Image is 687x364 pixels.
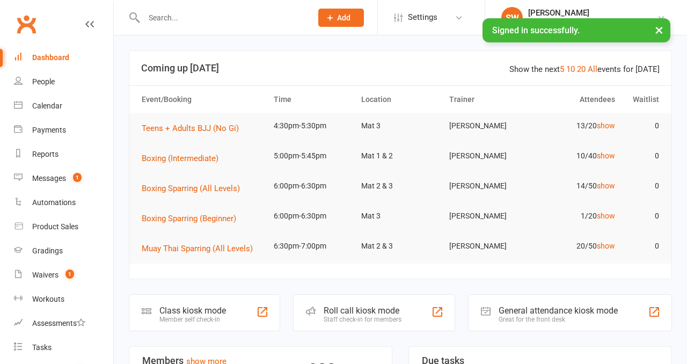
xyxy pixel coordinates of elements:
td: 20/50 [532,234,620,259]
td: Mat 2 & 3 [356,234,444,259]
th: Location [356,86,444,113]
div: Dashboard [32,53,69,62]
td: 6:00pm-6:30pm [269,173,357,199]
span: Settings [408,5,437,30]
th: Attendees [532,86,620,113]
td: 6:00pm-6:30pm [269,203,357,229]
td: [PERSON_NAME] [444,113,532,139]
a: Waivers 1 [14,263,113,287]
div: Workouts [32,295,64,303]
button: Boxing Sparring (Beginner) [142,212,244,225]
div: Show the next events for [DATE] [509,63,660,76]
a: People [14,70,113,94]
th: Trainer [444,86,532,113]
div: Member self check-in [159,316,226,323]
td: 6:30pm-7:00pm [269,234,357,259]
td: [PERSON_NAME] [444,203,532,229]
div: General attendance kiosk mode [499,305,618,316]
a: show [597,181,615,190]
a: All [588,64,597,74]
th: Time [269,86,357,113]
span: Signed in successfully. [492,25,580,35]
td: Mat 3 [356,113,444,139]
div: Automations [32,198,76,207]
button: Boxing (Intermediate) [142,152,226,165]
button: Add [318,9,364,27]
td: 0 [620,203,664,229]
a: Reports [14,142,113,166]
span: Boxing Sparring (Beginner) [142,214,236,223]
a: Calendar [14,94,113,118]
button: Boxing Sparring (All Levels) [142,182,247,195]
span: Boxing (Intermediate) [142,154,218,163]
div: Roll call kiosk mode [324,305,401,316]
td: 14/50 [532,173,620,199]
span: 1 [65,270,74,279]
div: Class kiosk mode [159,305,226,316]
th: Waitlist [620,86,664,113]
div: Great for the front desk [499,316,618,323]
a: Gradings [14,239,113,263]
td: 0 [620,173,664,199]
span: Boxing Sparring (All Levels) [142,184,240,193]
a: Dashboard [14,46,113,70]
a: Automations [14,191,113,215]
td: 0 [620,234,664,259]
div: [PERSON_NAME] [528,8,657,18]
div: Waivers [32,271,59,279]
button: × [649,18,669,41]
td: Mat 1 & 2 [356,143,444,169]
a: show [597,151,615,160]
a: Clubworx [13,11,40,38]
td: 13/20 [532,113,620,139]
td: 10/40 [532,143,620,169]
h3: Coming up [DATE] [141,63,660,74]
td: [PERSON_NAME] [444,173,532,199]
td: [PERSON_NAME] [444,234,532,259]
td: 5:00pm-5:45pm [269,143,357,169]
div: SW [501,7,523,28]
button: Muay Thai Sparring (All Levels) [142,242,260,255]
a: Tasks [14,336,113,360]
input: Search... [141,10,304,25]
div: People [32,77,55,86]
td: [PERSON_NAME] [444,143,532,169]
div: Product Sales [32,222,78,231]
div: The Fight Centre [GEOGRAPHIC_DATA] [528,18,657,27]
a: show [597,212,615,220]
a: Workouts [14,287,113,311]
a: 5 [560,64,564,74]
a: Payments [14,118,113,142]
span: Muay Thai Sparring (All Levels) [142,244,253,253]
span: Add [337,13,350,22]
button: Teens + Adults BJJ (No Gi) [142,122,246,135]
td: 4:30pm-5:30pm [269,113,357,139]
span: 1 [73,173,82,182]
td: Mat 3 [356,203,444,229]
a: 20 [577,64,586,74]
td: 1/20 [532,203,620,229]
span: Teens + Adults BJJ (No Gi) [142,123,239,133]
div: Payments [32,126,66,134]
a: show [597,242,615,250]
div: Calendar [32,101,62,110]
td: 0 [620,143,664,169]
div: Gradings [32,246,63,255]
a: Product Sales [14,215,113,239]
a: show [597,121,615,130]
div: Tasks [32,343,52,352]
div: Staff check-in for members [324,316,401,323]
th: Event/Booking [137,86,269,113]
a: 10 [566,64,575,74]
a: Messages 1 [14,166,113,191]
td: Mat 2 & 3 [356,173,444,199]
div: Assessments [32,319,85,327]
a: Assessments [14,311,113,336]
td: 0 [620,113,664,139]
div: Reports [32,150,59,158]
div: Messages [32,174,66,183]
